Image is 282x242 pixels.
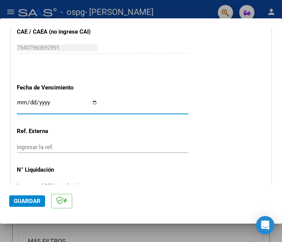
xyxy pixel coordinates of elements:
[9,195,45,207] button: Guardar
[17,83,91,92] p: Fecha de Vencimiento
[256,216,274,234] div: Open Intercom Messenger
[17,127,91,136] p: Ref. Externa
[14,198,41,205] span: Guardar
[17,166,91,174] p: N° Liquidación
[17,28,91,36] p: CAE / CAEA (no ingrese CAI)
